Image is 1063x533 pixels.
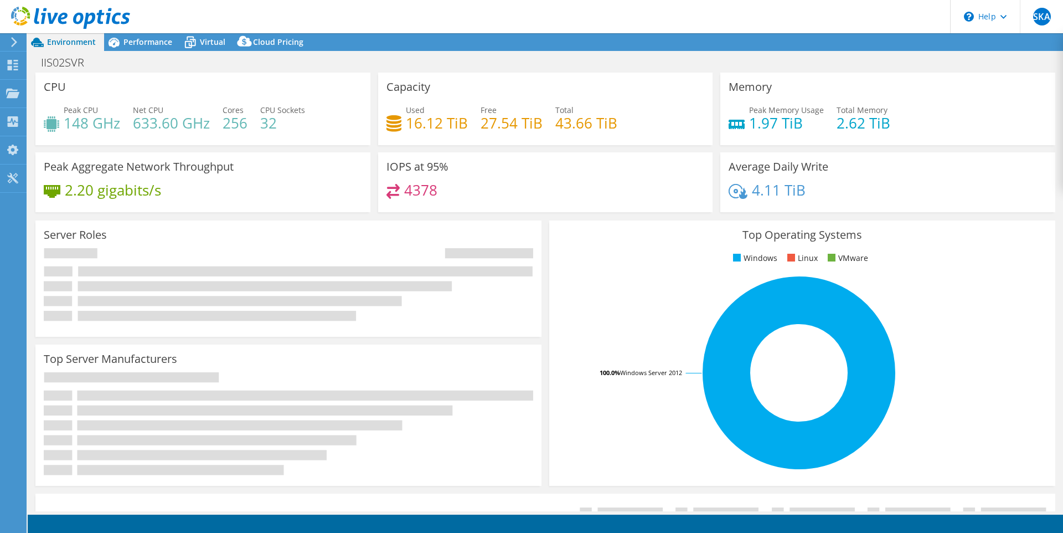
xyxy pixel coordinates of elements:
h4: 256 [223,117,247,129]
h3: Top Operating Systems [558,229,1047,241]
h4: 32 [260,117,305,129]
h1: IIS02SVR [36,57,101,69]
span: CPU Sockets [260,105,305,115]
h4: 148 GHz [64,117,120,129]
li: Windows [730,252,777,264]
h4: 16.12 TiB [406,117,468,129]
h4: 43.66 TiB [555,117,617,129]
span: Peak CPU [64,105,98,115]
h3: Average Daily Write [729,161,828,173]
span: Peak Memory Usage [749,105,824,115]
h4: 4378 [404,184,437,196]
span: Cloud Pricing [253,37,303,47]
h4: 633.60 GHz [133,117,210,129]
span: Used [406,105,425,115]
span: SKA [1033,8,1051,25]
span: Net CPU [133,105,163,115]
tspan: Windows Server 2012 [620,368,682,377]
span: Total Memory [837,105,887,115]
span: Virtual [200,37,225,47]
h3: Peak Aggregate Network Throughput [44,161,234,173]
h3: Capacity [386,81,430,93]
li: VMware [825,252,868,264]
span: Total [555,105,574,115]
h3: Top Server Manufacturers [44,353,177,365]
h3: Server Roles [44,229,107,241]
h4: 4.11 TiB [752,184,806,196]
h4: 27.54 TiB [481,117,543,129]
h3: CPU [44,81,66,93]
h4: 1.97 TiB [749,117,824,129]
h3: IOPS at 95% [386,161,448,173]
svg: \n [964,12,974,22]
li: Linux [785,252,818,264]
tspan: 100.0% [600,368,620,377]
span: Environment [47,37,96,47]
h4: 2.20 gigabits/s [65,184,161,196]
h4: 2.62 TiB [837,117,890,129]
h3: Memory [729,81,772,93]
span: Performance [123,37,172,47]
span: Cores [223,105,244,115]
span: Free [481,105,497,115]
